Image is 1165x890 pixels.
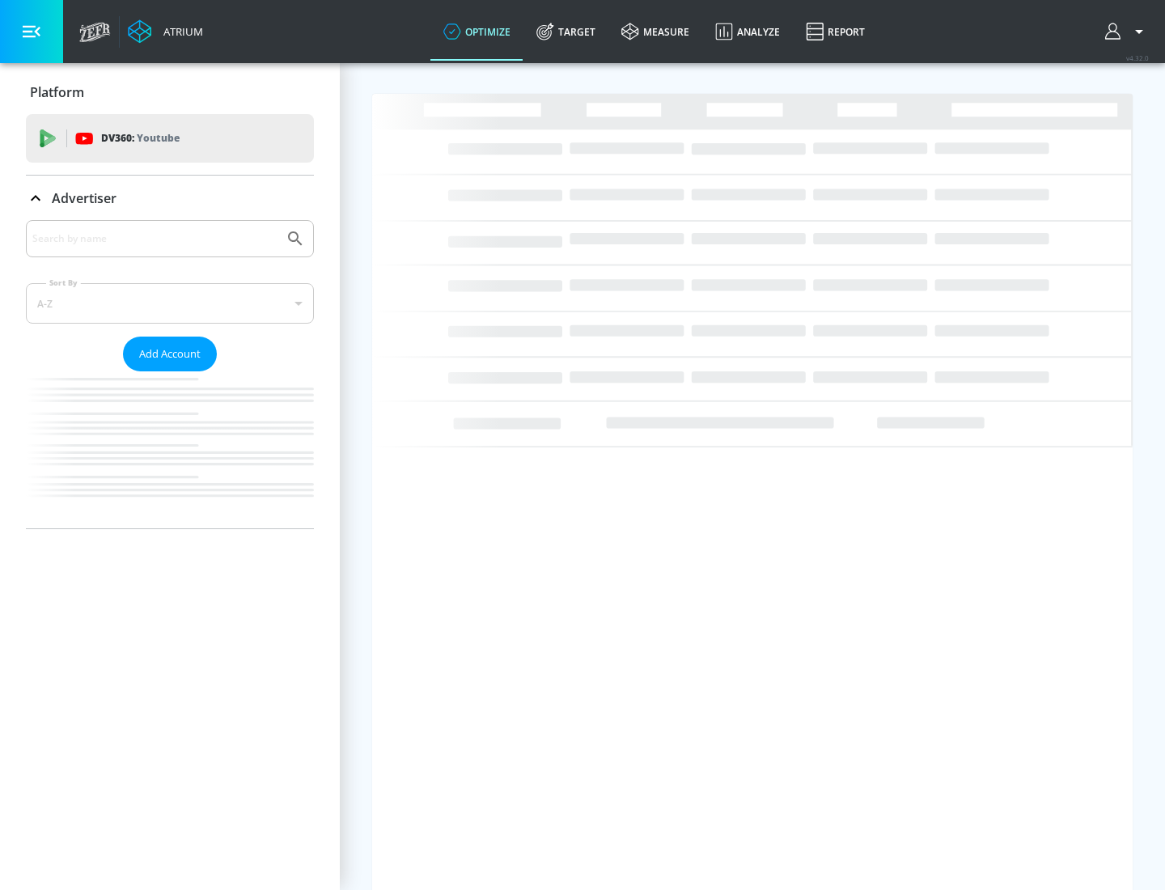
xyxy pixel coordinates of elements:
p: Platform [30,83,84,101]
nav: list of Advertiser [26,371,314,528]
a: Atrium [128,19,203,44]
p: Youtube [137,129,180,146]
p: DV360: [101,129,180,147]
div: Platform [26,70,314,115]
div: DV360: Youtube [26,114,314,163]
div: Advertiser [26,176,314,221]
div: A-Z [26,283,314,324]
div: Atrium [157,24,203,39]
a: optimize [430,2,523,61]
span: Add Account [139,345,201,363]
div: Advertiser [26,220,314,528]
a: Report [793,2,878,61]
a: Analyze [702,2,793,61]
p: Advertiser [52,189,116,207]
a: measure [608,2,702,61]
button: Add Account [123,337,217,371]
span: v 4.32.0 [1126,53,1149,62]
a: Target [523,2,608,61]
label: Sort By [46,278,81,288]
input: Search by name [32,228,277,249]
